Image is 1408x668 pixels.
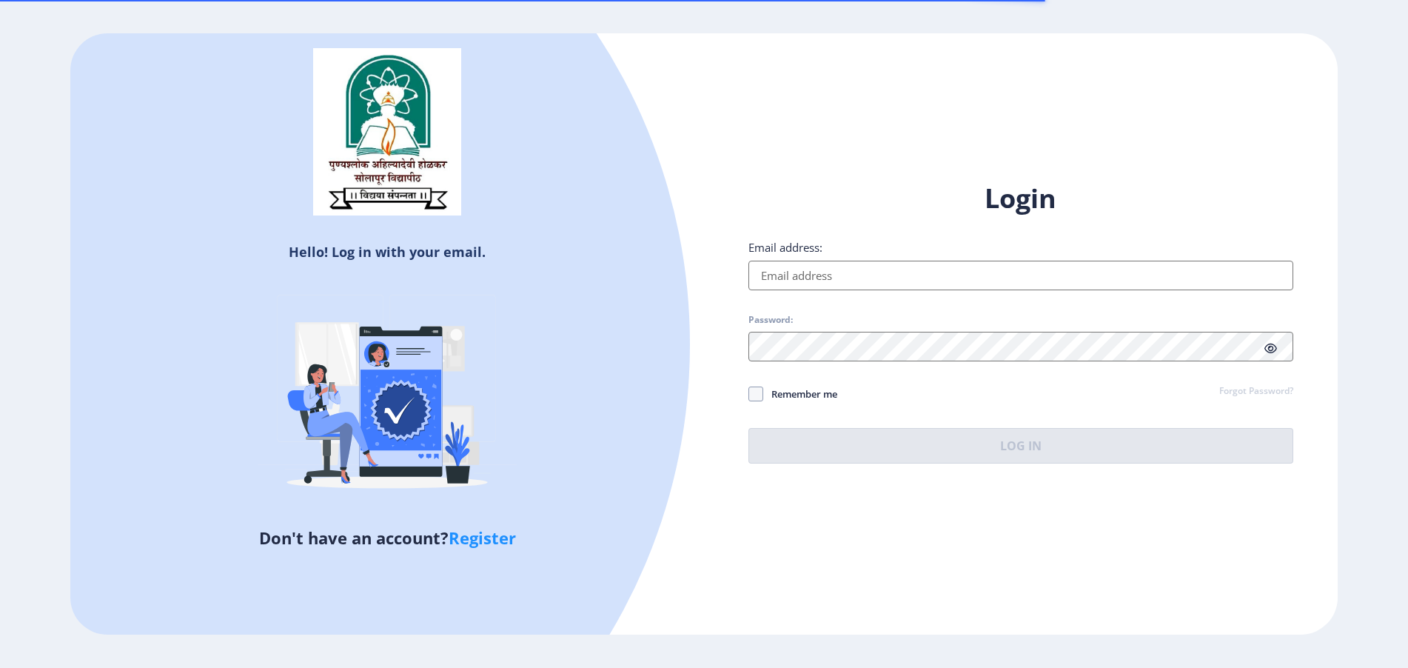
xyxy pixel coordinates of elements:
h5: Don't have an account? [81,526,693,550]
img: sulogo.png [313,48,461,216]
span: Remember me [763,385,837,403]
img: Verified-rafiki.svg [258,267,517,526]
label: Email address: [748,240,822,255]
h1: Login [748,181,1293,216]
label: Password: [748,314,793,326]
input: Email address [748,261,1293,290]
button: Log In [748,428,1293,464]
a: Register [449,527,516,549]
a: Forgot Password? [1219,385,1293,398]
